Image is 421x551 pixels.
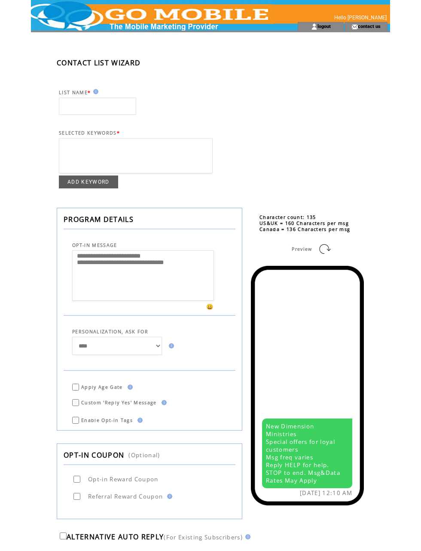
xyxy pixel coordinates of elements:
img: help.gif [135,418,143,423]
span: Opt-in Reward Coupon [88,475,159,483]
img: help.gif [166,343,174,348]
span: SELECTED KEYWORDS [59,130,117,136]
span: Apply Age Gate [81,384,123,390]
span: [DATE] 12:10 AM [300,489,352,497]
span: US&UK = 160 Characters per msg [259,220,349,226]
img: contact_us_icon.gif [351,23,358,30]
span: Preview [292,246,312,252]
span: Hello [PERSON_NAME] [334,15,387,21]
span: LIST NAME [59,89,88,95]
img: help.gif [165,494,172,499]
img: help.gif [159,400,167,405]
a: logout [317,23,331,29]
span: (For Existing Subscribers) [164,533,243,541]
img: help.gif [243,534,250,539]
a: ADD KEYWORD [59,175,118,188]
span: Character count: 135 [259,214,316,220]
span: Enable Opt-in Tags [81,417,133,423]
span: ALTERNATIVE AUTO REPLY [67,532,164,542]
span: (Optional) [128,451,160,459]
span: PROGRAM DETAILS [64,215,134,224]
img: help.gif [91,89,98,94]
img: account_icon.gif [311,23,317,30]
span: 😀 [206,303,214,311]
span: Canada = 136 Characters per msg [259,226,350,232]
span: OPT-IN COUPON [64,450,124,460]
span: OPT-IN MESSAGE [72,242,117,248]
span: PERSONALIZATION, ASK FOR [72,329,148,335]
img: help.gif [125,385,133,390]
span: New Dimension Ministries Special offers for loyal customers Msg freq varies Reply HELP for help. ... [266,422,340,484]
span: Referral Reward Coupon [88,493,163,500]
span: CONTACT LIST WIZARD [57,58,140,68]
span: Custom 'Reply Yes' Message [81,400,157,406]
a: contact us [358,23,381,29]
